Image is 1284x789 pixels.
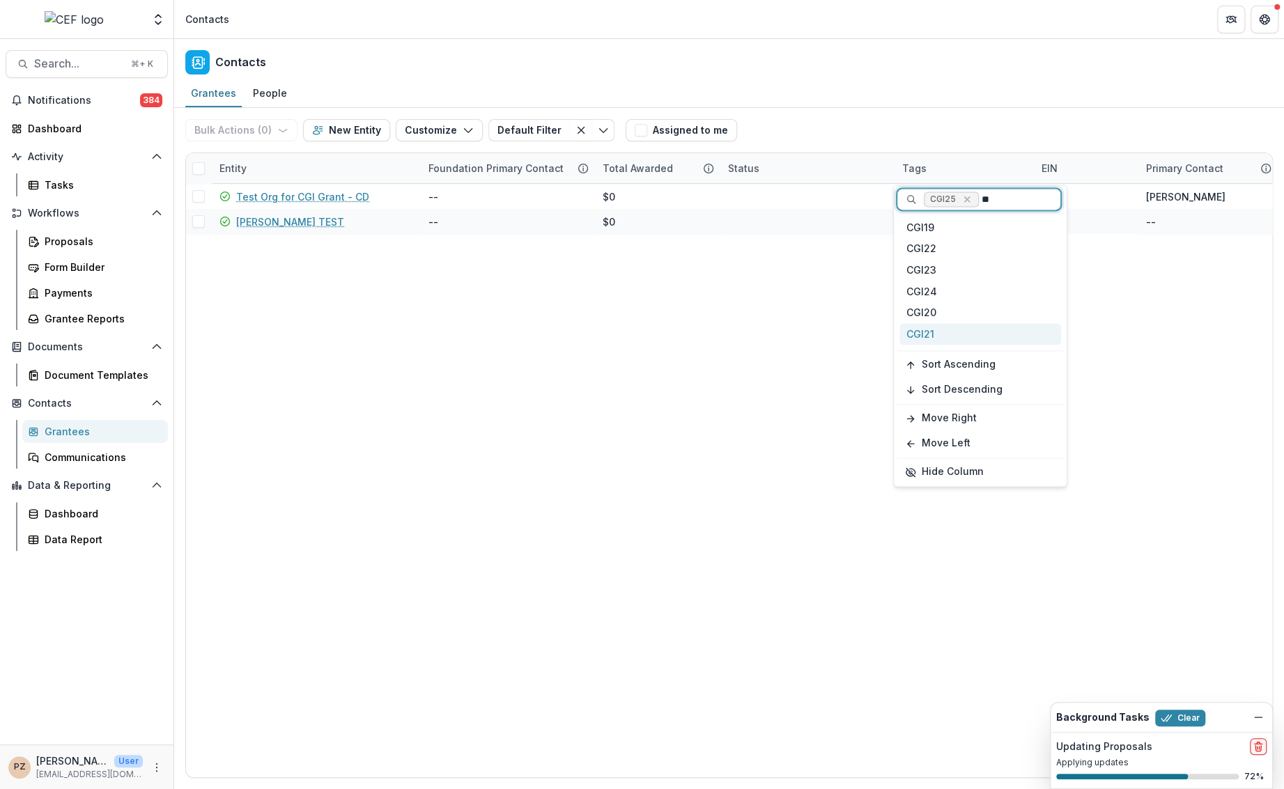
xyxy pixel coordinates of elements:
p: User [114,755,143,767]
span: Contacts [28,398,146,409]
button: Partners [1217,6,1245,33]
div: CGI24 [899,281,1061,302]
div: Tags [894,153,1033,183]
a: Document Templates [22,364,168,386]
div: Proposals [45,234,157,249]
span: Notifications [28,95,140,107]
a: Test Org for CGI Grant - CD [236,189,369,204]
button: Sort Descending [897,379,1064,401]
div: Tags [894,161,935,175]
span: Activity [28,151,146,163]
button: Clear [1155,710,1205,726]
div: CGI19 [899,217,1061,238]
div: Primary Contact [1138,153,1277,183]
p: 72 % [1244,770,1267,783]
span: Documents [28,341,146,353]
a: Grantees [185,80,242,107]
div: Total Awarded [594,161,681,175]
div: EIN [1033,153,1138,183]
a: [PERSON_NAME] TEST [236,214,344,229]
a: Tasks [22,173,168,196]
div: Grantees [185,83,242,103]
a: Grantees [22,420,168,443]
button: Toggle menu [592,119,614,141]
div: Contacts [185,12,229,26]
div: Primary Contact [1138,161,1232,175]
button: Open Data & Reporting [6,474,168,497]
button: Move Right [897,407,1064,430]
a: Proposals [22,230,168,253]
button: Default Filter [488,119,570,141]
div: Entity [211,153,420,183]
div: Entity [211,161,255,175]
button: Open entity switcher [148,6,168,33]
button: Dismiss [1250,709,1267,726]
button: Open Contacts [6,392,168,414]
button: More [148,759,165,776]
a: Form Builder [22,256,168,279]
span: CGI25 [930,194,956,204]
div: CGI21 [899,323,1061,345]
p: [EMAIL_ADDRESS][DOMAIN_NAME] [36,768,143,781]
div: Communications [45,450,157,464]
div: Document Templates [45,368,157,382]
a: Data Report [22,528,168,551]
div: Grantee Reports [45,311,157,326]
div: $0 [603,189,615,204]
div: CGI22 [899,238,1061,260]
div: Data Report [45,532,157,547]
div: -- [428,189,438,204]
span: Sort Descending [922,384,1003,396]
button: Assigned to me [626,119,737,141]
button: Customize [396,119,483,141]
div: People [247,83,293,103]
div: Total Awarded [594,153,720,183]
div: Remove CGI25 [960,192,974,206]
div: Payments [45,286,157,300]
button: Sort Ascending [897,354,1064,376]
button: Hide Column [897,461,1064,483]
div: CGI20 [899,302,1061,324]
div: Form Builder [45,260,157,274]
button: Open Activity [6,146,168,168]
div: Status [720,153,894,183]
img: CEF logo [45,11,104,28]
h2: Contacts [215,56,266,69]
p: [PERSON_NAME] [36,753,109,768]
button: Notifications384 [6,89,168,111]
a: Payments [22,281,168,304]
div: Dashboard [28,121,157,136]
div: Dashboard [45,506,157,521]
button: New Entity [303,119,390,141]
button: Bulk Actions (0) [185,119,297,141]
button: Move Left [897,432,1064,455]
div: Grantees [45,424,157,439]
div: ⌘ + K [128,56,156,72]
button: Clear filter [570,119,592,141]
div: Foundation Primary Contact [420,153,594,183]
button: Open Workflows [6,202,168,224]
nav: breadcrumb [180,9,235,29]
button: Search... [6,50,168,78]
span: Data & Reporting [28,480,146,492]
a: Grantee Reports [22,307,168,330]
p: Applying updates [1056,756,1267,769]
a: People [247,80,293,107]
a: Dashboard [6,117,168,140]
div: -- [428,214,438,229]
h2: Updating Proposals [1056,741,1152,753]
span: Search... [34,57,123,70]
a: Dashboard [22,502,168,525]
button: Open Documents [6,336,168,358]
div: $0 [603,214,615,229]
div: Status [720,161,768,175]
div: [PERSON_NAME] [1146,189,1225,204]
a: Communications [22,446,168,469]
button: Get Help [1251,6,1278,33]
div: Priscilla Zamora [14,763,26,772]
